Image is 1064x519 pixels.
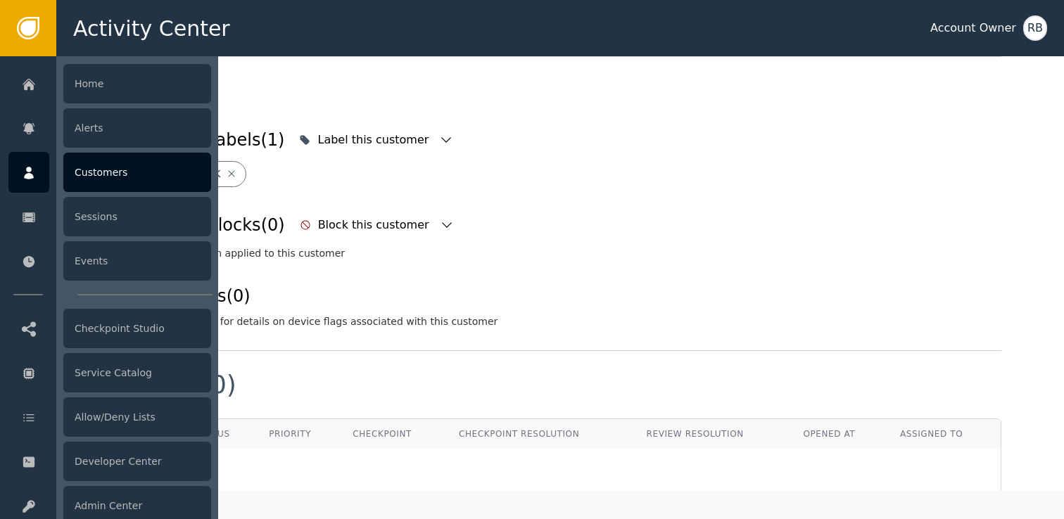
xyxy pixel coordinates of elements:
[63,197,211,236] div: Sessions
[63,309,211,348] div: Checkpoint Studio
[342,419,448,449] th: Checkpoint
[792,419,889,449] th: Opened At
[63,241,211,281] div: Events
[119,283,498,309] div: Device Flags (0)
[317,132,432,148] div: Label this customer
[119,246,1001,261] div: No blocks have been applied to this customer
[8,308,211,349] a: Checkpoint Studio
[8,352,211,393] a: Service Catalog
[296,124,457,155] button: Label this customer
[63,397,211,437] div: Allow/Deny Lists
[63,64,211,103] div: Home
[889,419,1001,449] th: Assigned To
[8,441,211,482] a: Developer Center
[1023,15,1047,41] button: RB
[63,442,211,481] div: Developer Center
[63,153,211,192] div: Customers
[63,353,211,392] div: Service Catalog
[930,20,1016,37] div: Account Owner
[258,419,342,449] th: Priority
[8,196,211,237] a: Sessions
[63,108,211,148] div: Alerts
[8,108,211,148] a: Alerts
[296,210,457,241] button: Block this customer
[8,63,211,104] a: Home
[448,419,636,449] th: Checkpoint Resolution
[73,13,230,44] span: Activity Center
[119,314,498,329] div: See the table below for details on device flags associated with this customer
[318,217,433,233] div: Block this customer
[8,241,211,281] a: Events
[8,397,211,437] a: Allow/Deny Lists
[8,152,211,193] a: Customers
[636,419,793,449] th: Review Resolution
